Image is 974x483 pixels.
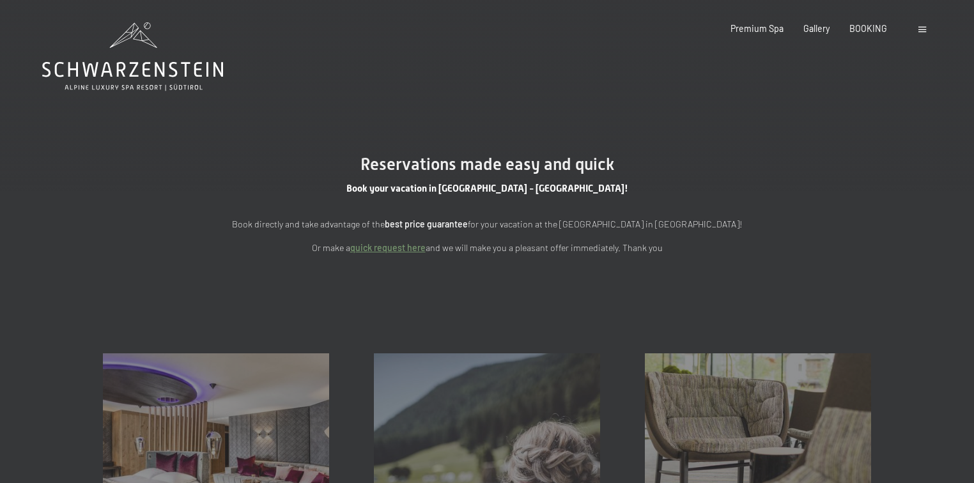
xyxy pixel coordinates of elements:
[206,241,768,256] p: Or make a and we will make you a pleasant offer immediately. Thank you
[360,155,614,174] span: Reservations made easy and quick
[385,218,468,229] strong: best price guarantee
[346,183,628,194] span: Book your vacation in [GEOGRAPHIC_DATA] - [GEOGRAPHIC_DATA]!
[350,242,426,253] a: quick request here
[206,217,768,232] p: Book directly and take advantage of the for your vacation at the [GEOGRAPHIC_DATA] in [GEOGRAPHIC...
[849,23,887,34] a: BOOKING
[730,23,784,34] a: Premium Spa
[803,23,830,34] a: Gallery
